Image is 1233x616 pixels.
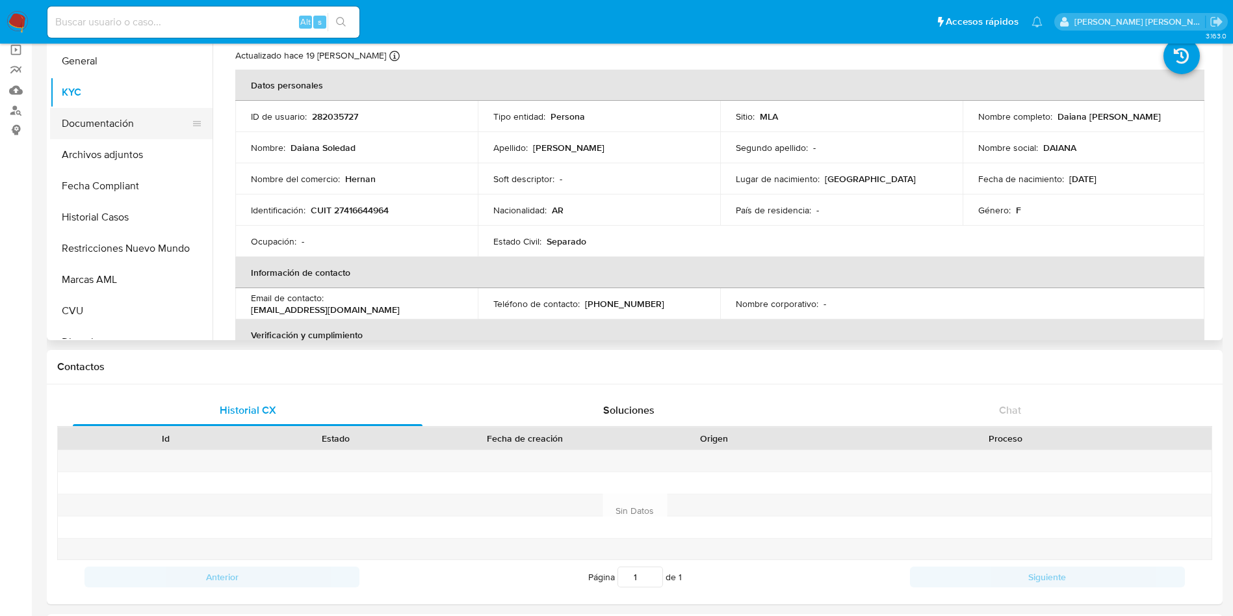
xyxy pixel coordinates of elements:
button: KYC [50,77,213,108]
p: Persona [551,111,585,122]
p: - [813,142,816,154]
div: Proceso [809,432,1202,445]
button: search-icon [328,13,354,31]
p: Identificación : [251,204,305,216]
a: Notificaciones [1032,16,1043,27]
p: Nombre completo : [978,111,1052,122]
p: País de residencia : [736,204,811,216]
p: Actualizado hace 19 [PERSON_NAME] [235,49,386,62]
input: Buscar usuario o caso... [47,14,359,31]
p: Soft descriptor : [493,173,554,185]
p: - [816,204,819,216]
div: Origen [638,432,790,445]
span: Alt [300,16,311,28]
button: Restricciones Nuevo Mundo [50,233,213,264]
p: MLA [760,111,778,122]
p: Email de contacto : [251,292,324,304]
p: CUIT 27416644964 [311,204,389,216]
p: AR [552,204,564,216]
p: sandra.helbardt@mercadolibre.com [1074,16,1206,28]
p: - [824,298,826,310]
p: Nacionalidad : [493,204,547,216]
span: s [318,16,322,28]
p: Segundo apellido : [736,142,808,154]
span: Chat [999,403,1021,418]
h1: Contactos [57,360,1212,373]
p: [DATE] [1069,173,1097,185]
p: Teléfono de contacto : [493,298,580,310]
p: [PHONE_NUMBER] [585,298,664,310]
th: Datos personales [235,70,1204,101]
div: Fecha de creación [430,432,620,445]
p: [GEOGRAPHIC_DATA] [825,173,916,185]
p: - [560,173,562,185]
button: General [50,46,213,77]
p: Nombre social : [978,142,1038,154]
span: Página de [588,567,682,587]
p: Hernan [345,173,376,185]
p: Tipo entidad : [493,111,545,122]
button: Fecha Compliant [50,170,213,202]
p: Separado [547,235,586,247]
p: Estado Civil : [493,235,541,247]
th: Información de contacto [235,257,1204,288]
p: Fecha de nacimiento : [978,173,1064,185]
p: ID de usuario : [251,111,307,122]
p: Sitio : [736,111,755,122]
p: Ocupación : [251,235,296,247]
p: Nombre : [251,142,285,154]
button: Documentación [50,108,202,139]
p: - [302,235,304,247]
span: 1 [679,570,682,583]
button: Anterior [84,567,359,587]
p: Lugar de nacimiento : [736,173,820,185]
a: Salir [1210,15,1223,29]
button: Siguiente [910,567,1185,587]
span: Soluciones [603,403,655,418]
button: CVU [50,295,213,327]
p: 282035727 [312,111,358,122]
button: Marcas AML [50,264,213,295]
p: Género : [978,204,1011,216]
span: Accesos rápidos [946,15,1019,29]
p: Daiana [PERSON_NAME] [1058,111,1161,122]
p: Apellido : [493,142,528,154]
div: Id [90,432,242,445]
p: F [1016,204,1021,216]
p: Nombre corporativo : [736,298,818,310]
p: [PERSON_NAME] [533,142,604,154]
th: Verificación y cumplimiento [235,319,1204,351]
button: Archivos adjuntos [50,139,213,170]
button: Direcciones [50,327,213,358]
span: Historial CX [220,403,276,418]
p: DAIANA [1043,142,1076,154]
button: Historial Casos [50,202,213,233]
span: 3.163.0 [1206,31,1227,41]
div: Estado [260,432,412,445]
p: Daiana Soledad [291,142,356,154]
p: Nombre del comercio : [251,173,340,185]
p: [EMAIL_ADDRESS][DOMAIN_NAME] [251,304,400,315]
